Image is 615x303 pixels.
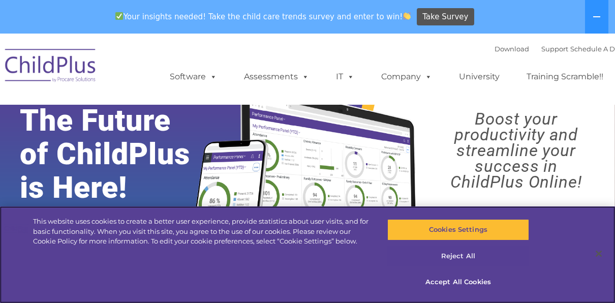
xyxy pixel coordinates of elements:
div: This website uses cookies to create a better user experience, provide statistics about user visit... [33,217,369,247]
rs-layer: The Future of ChildPlus is Here! [20,104,216,204]
img: ✅ [115,12,123,20]
a: University [449,67,510,87]
button: Close [588,243,610,265]
a: Take Survey [417,8,474,26]
span: Phone number [137,109,180,116]
a: Download [495,45,529,53]
a: Support [541,45,568,53]
rs-layer: Boost your productivity and streamline your success in ChildPlus Online! [425,111,607,190]
a: Assessments [234,67,319,87]
button: Reject All [387,246,529,267]
span: Last name [137,67,168,75]
a: Company [371,67,442,87]
a: IT [326,67,364,87]
button: Cookies Settings [387,219,529,240]
a: Software [160,67,227,87]
img: 👏 [403,12,411,20]
span: Take Survey [422,8,468,26]
span: Your insights needed! Take the child care trends survey and enter to win! [111,7,415,26]
a: Training Scramble!! [516,67,613,87]
button: Accept All Cookies [387,271,529,293]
